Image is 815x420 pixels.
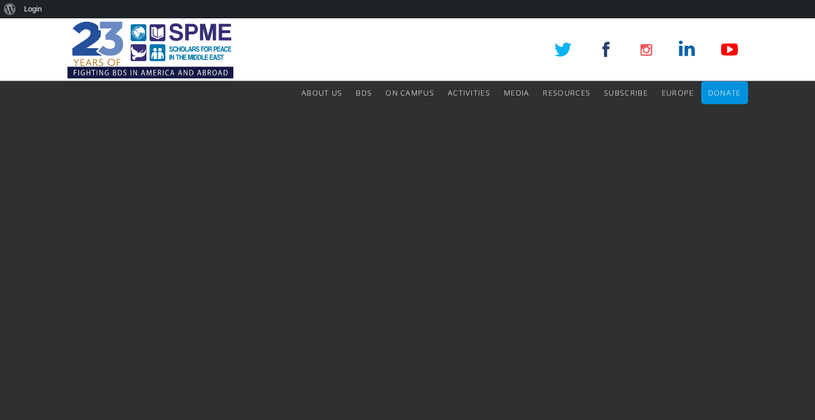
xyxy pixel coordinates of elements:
[385,81,434,104] a: On Campus
[543,88,590,98] span: Resources
[301,81,342,104] a: About Us
[708,88,741,98] span: Donate
[604,88,648,98] span: Subscribe
[504,88,530,98] span: Media
[662,81,694,104] a: Europe
[385,88,434,98] span: On Campus
[448,81,490,104] a: Activities
[67,18,233,81] img: SPME
[356,88,372,98] span: BDS
[604,81,648,104] a: Subscribe
[448,88,490,98] span: Activities
[543,81,590,104] a: Resources
[301,88,342,98] span: About Us
[504,81,530,104] a: Media
[662,88,694,98] span: Europe
[708,81,741,104] a: Donate
[356,81,372,104] a: BDS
